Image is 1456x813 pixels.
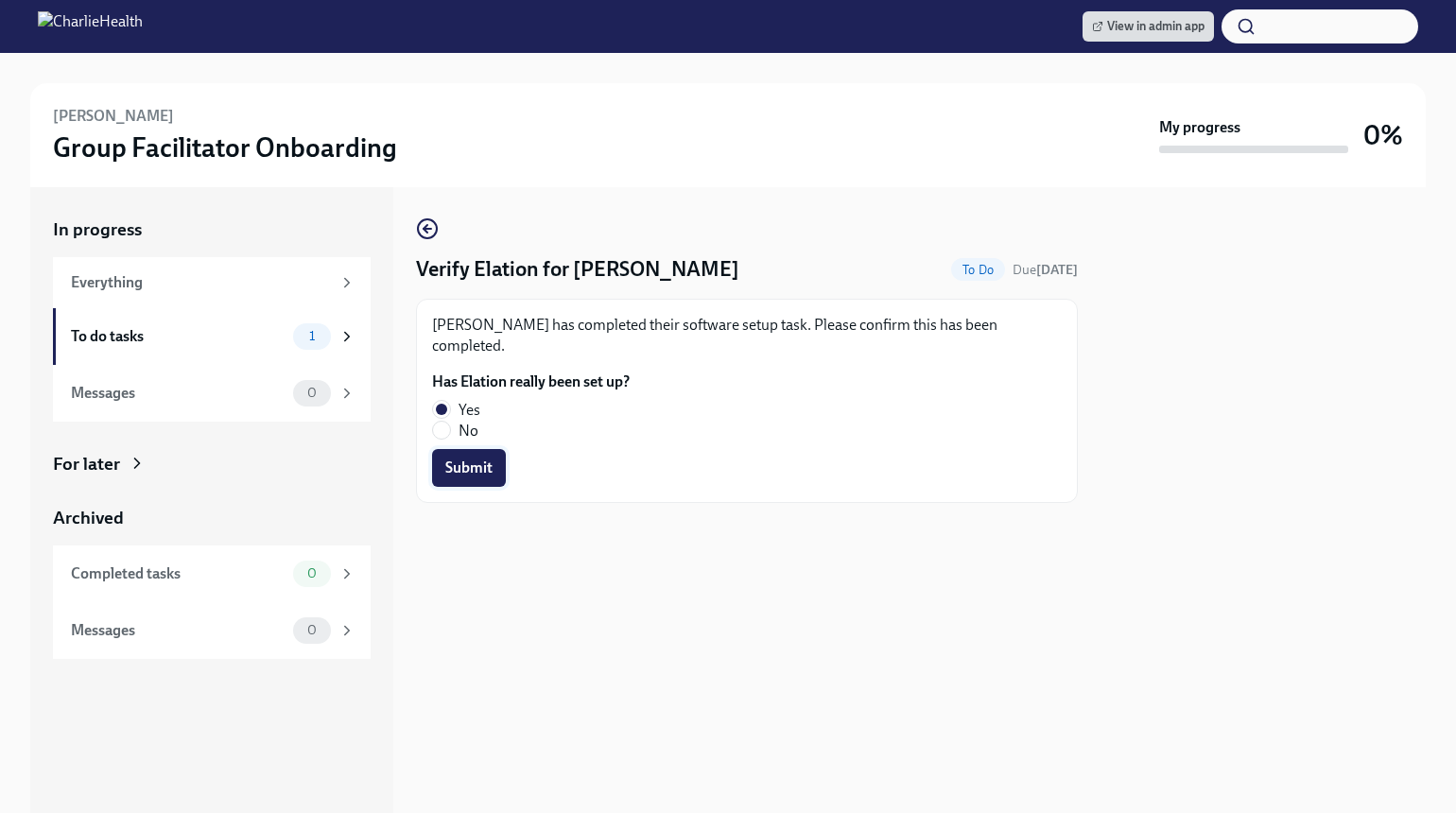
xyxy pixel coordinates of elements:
[298,329,326,343] span: 1
[53,130,397,164] h3: Group Facilitator Onboarding
[53,452,371,476] a: For later
[951,263,1005,277] span: To Do
[71,563,286,584] div: Completed tasks
[416,255,739,284] h4: Verify Elation for [PERSON_NAME]
[459,421,478,441] span: No
[53,257,371,308] a: Everything
[53,217,371,242] a: In progress
[296,386,328,400] span: 0
[445,458,493,477] span: Submit
[296,623,328,637] span: 0
[1013,261,1078,279] span: September 8th, 2025 10:00
[53,365,371,422] a: Messages0
[53,545,371,602] a: Completed tasks0
[459,400,480,421] span: Yes
[71,272,331,293] div: Everything
[53,308,371,365] a: To do tasks1
[71,326,286,347] div: To do tasks
[1363,118,1403,152] h3: 0%
[71,620,286,641] div: Messages
[1092,17,1205,36] span: View in admin app
[71,383,286,404] div: Messages
[296,566,328,580] span: 0
[53,452,120,476] div: For later
[53,602,371,659] a: Messages0
[1159,117,1240,138] strong: My progress
[432,315,1062,356] p: [PERSON_NAME] has completed their software setup task. Please confirm this has been completed.
[432,449,506,487] button: Submit
[53,106,174,127] h6: [PERSON_NAME]
[1083,11,1214,42] a: View in admin app
[53,506,371,530] a: Archived
[1013,262,1078,278] span: Due
[1036,262,1078,278] strong: [DATE]
[38,11,143,42] img: CharlieHealth
[432,372,630,392] label: Has Elation really been set up?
